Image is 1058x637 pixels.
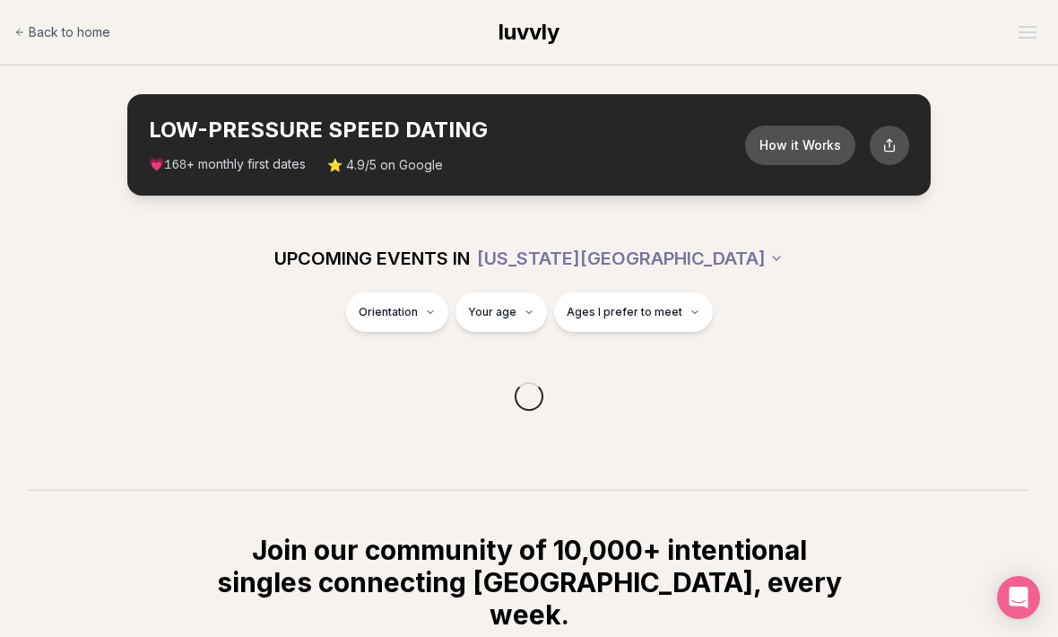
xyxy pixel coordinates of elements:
[149,155,306,174] span: 💗 + monthly first dates
[468,305,516,319] span: Your age
[1011,19,1044,46] button: Open menu
[149,116,745,144] h2: LOW-PRESSURE SPEED DATING
[455,292,547,332] button: Your age
[477,239,784,278] button: [US_STATE][GEOGRAPHIC_DATA]
[327,156,443,174] span: ⭐ 4.9/5 on Google
[745,126,855,165] button: How it Works
[499,18,559,47] a: luvvly
[14,14,110,50] a: Back to home
[359,305,418,319] span: Orientation
[554,292,713,332] button: Ages I prefer to meet
[997,576,1040,619] div: Open Intercom Messenger
[213,534,845,631] h2: Join our community of 10,000+ intentional singles connecting [GEOGRAPHIC_DATA], every week.
[29,23,110,41] span: Back to home
[499,19,559,45] span: luvvly
[346,292,448,332] button: Orientation
[567,305,682,319] span: Ages I prefer to meet
[274,246,470,271] span: UPCOMING EVENTS IN
[164,158,186,172] span: 168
